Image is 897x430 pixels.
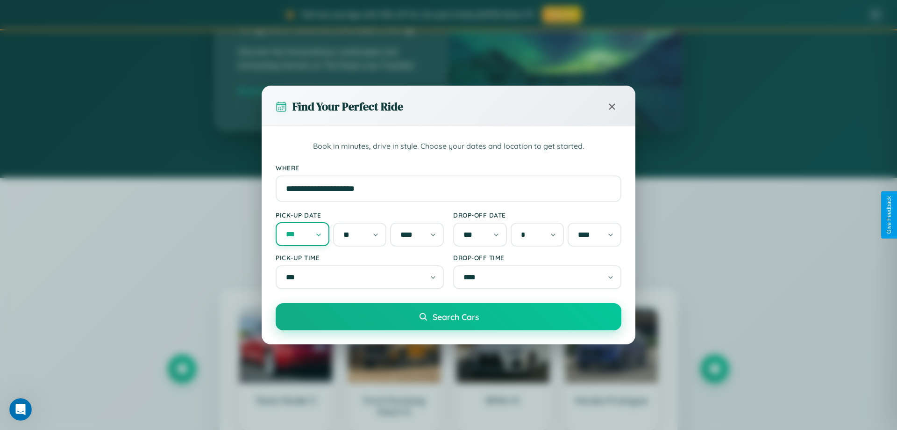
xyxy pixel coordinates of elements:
label: Drop-off Time [453,254,621,262]
label: Pick-up Date [276,211,444,219]
label: Where [276,164,621,172]
button: Search Cars [276,303,621,330]
span: Search Cars [433,312,479,322]
h3: Find Your Perfect Ride [292,99,403,114]
label: Pick-up Time [276,254,444,262]
p: Book in minutes, drive in style. Choose your dates and location to get started. [276,140,621,153]
label: Drop-off Date [453,211,621,219]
